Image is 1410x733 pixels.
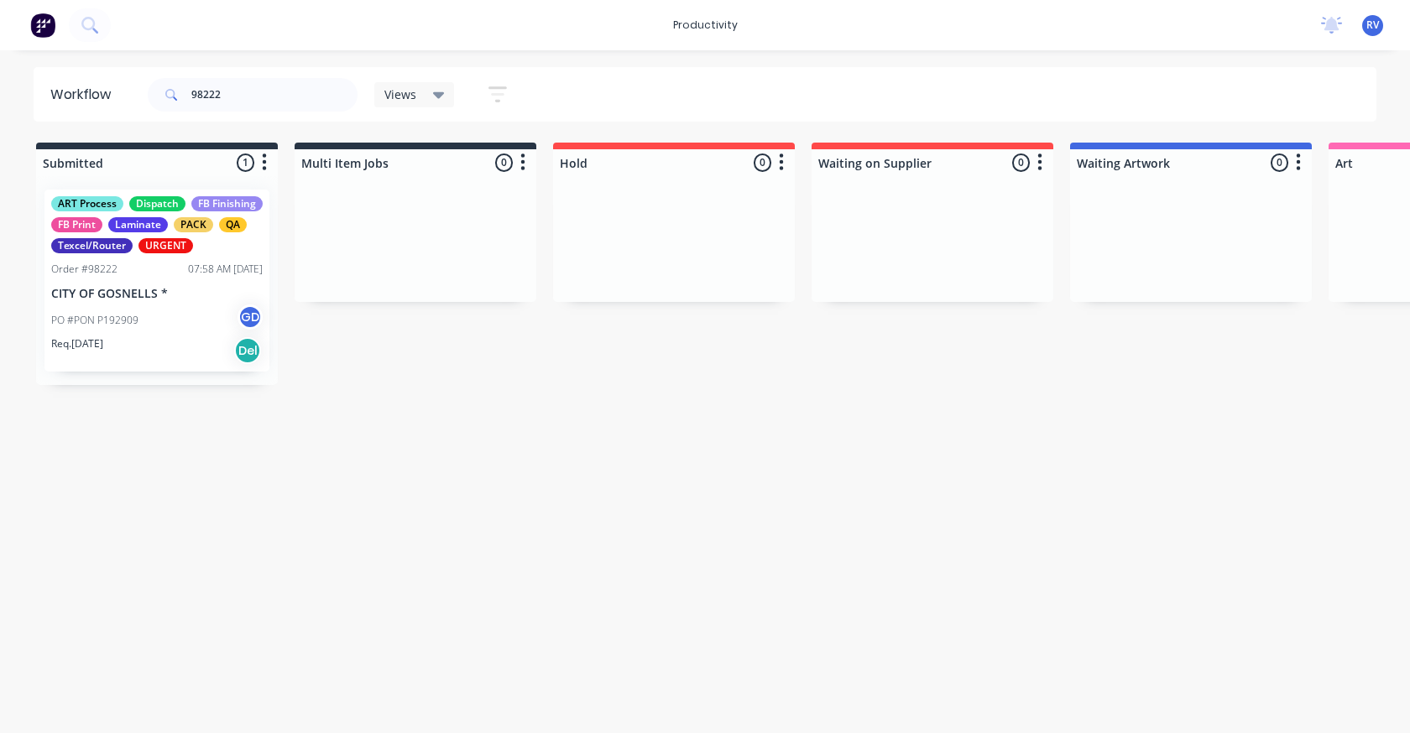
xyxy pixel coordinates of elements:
[188,262,263,277] div: 07:58 AM [DATE]
[30,13,55,38] img: Factory
[50,85,119,105] div: Workflow
[234,337,261,364] div: Del
[51,262,117,277] div: Order #98222
[191,78,358,112] input: Search for orders...
[219,217,247,232] div: QA
[138,238,193,253] div: URGENT
[51,287,263,301] p: CITY OF GOSNELLS *
[1366,18,1379,33] span: RV
[51,238,133,253] div: Texcel/Router
[44,190,269,372] div: ART ProcessDispatchFB FinishingFB PrintLaminatePACKQATexcel/RouterURGENTOrder #9822207:58 AM [DAT...
[665,13,746,38] div: productivity
[51,196,123,211] div: ART Process
[174,217,213,232] div: PACK
[51,313,138,328] p: PO #PON P192909
[129,196,185,211] div: Dispatch
[108,217,168,232] div: Laminate
[51,217,102,232] div: FB Print
[384,86,416,103] span: Views
[51,336,103,351] p: Req. [DATE]
[191,196,263,211] div: FB Finishing
[238,304,263,330] div: GD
